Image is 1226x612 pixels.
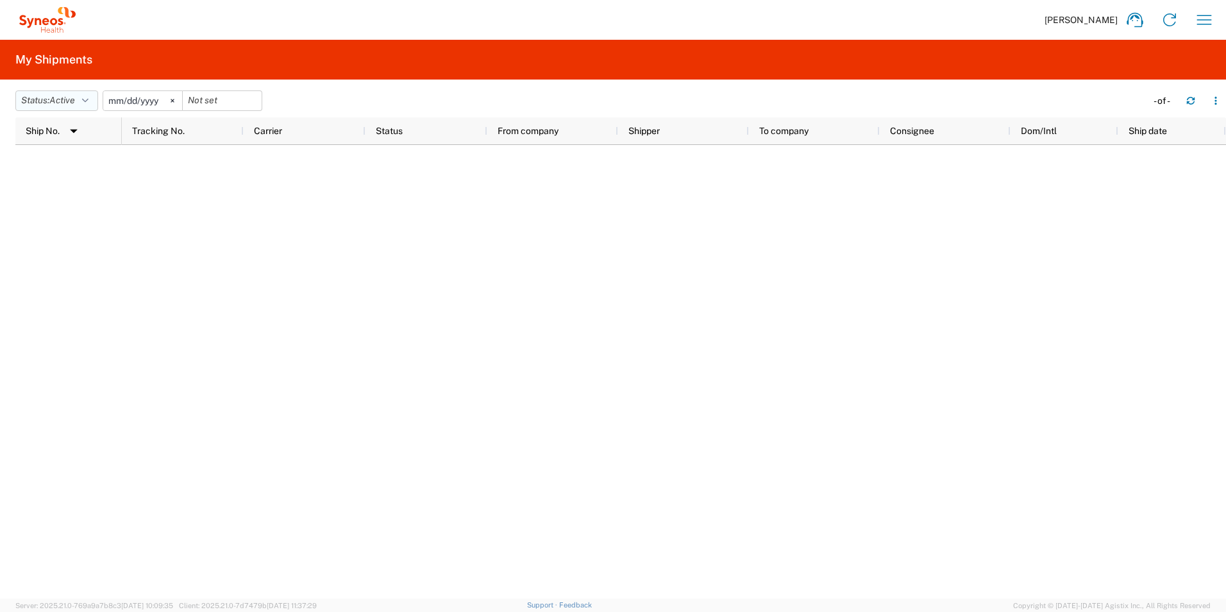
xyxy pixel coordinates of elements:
span: Server: 2025.21.0-769a9a7b8c3 [15,602,173,609]
img: arrow-dropdown.svg [63,121,84,141]
span: Dom/Intl [1021,126,1057,136]
span: Client: 2025.21.0-7d7479b [179,602,317,609]
span: Ship date [1129,126,1167,136]
span: Consignee [890,126,934,136]
a: Feedback [559,601,592,609]
input: Not set [183,91,262,110]
input: Not set [103,91,182,110]
span: [DATE] 11:37:29 [267,602,317,609]
button: Status:Active [15,90,98,111]
span: From company [498,126,558,136]
h2: My Shipments [15,52,92,67]
a: Support [527,601,559,609]
span: Status [376,126,403,136]
span: Ship No. [26,126,60,136]
div: - of - [1154,95,1176,106]
span: Copyright © [DATE]-[DATE] Agistix Inc., All Rights Reserved [1013,600,1211,611]
span: Shipper [628,126,660,136]
span: To company [759,126,809,136]
span: Carrier [254,126,282,136]
span: Tracking No. [132,126,185,136]
span: [PERSON_NAME] [1045,14,1118,26]
span: [DATE] 10:09:35 [121,602,173,609]
span: Active [49,95,75,105]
